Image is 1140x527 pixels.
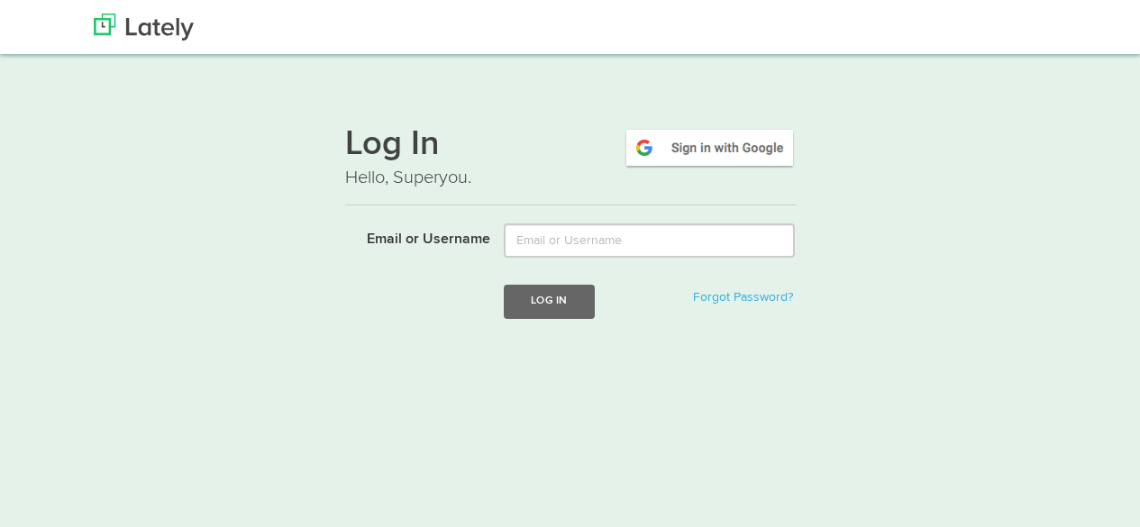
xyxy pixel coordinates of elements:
input: Email or Username [504,223,795,258]
img: Lately [94,14,194,41]
img: google-signin.png [624,127,796,168]
p: Hello, Superyou. [345,165,796,191]
h1: Log In [345,127,796,165]
label: Email or Username [332,223,491,250]
a: Forgot Password? [693,291,793,304]
button: Log In [504,285,594,318]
